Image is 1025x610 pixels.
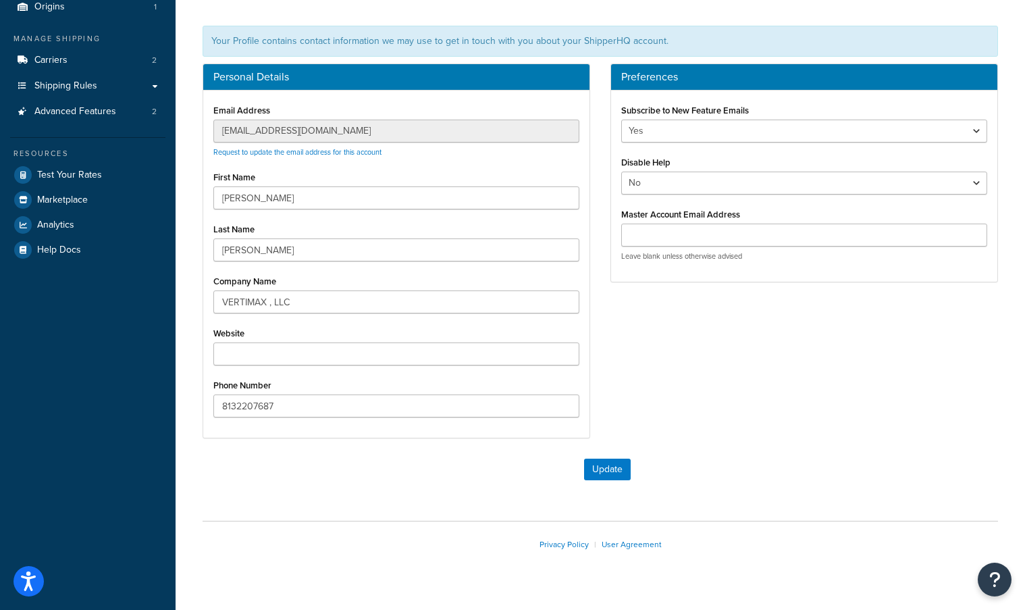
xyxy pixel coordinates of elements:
button: Update [584,459,631,480]
a: Marketplace [10,188,165,212]
label: Website [213,328,244,338]
div: Manage Shipping [10,33,165,45]
span: Carriers [34,55,68,66]
span: 2 [152,55,157,66]
a: Analytics [10,213,165,237]
a: Test Your Rates [10,163,165,187]
label: Email Address [213,105,270,116]
label: Master Account Email Address [621,209,740,220]
a: Help Docs [10,238,165,262]
a: User Agreement [602,538,662,551]
button: Open Resource Center [978,563,1011,596]
span: Shipping Rules [34,80,97,92]
span: 1 [154,1,157,13]
a: Advanced Features 2 [10,99,165,124]
span: Test Your Rates [37,170,102,181]
div: Resources [10,148,165,159]
span: Help Docs [37,245,81,256]
div: Your Profile contains contact information we may use to get in touch with you about your ShipperH... [203,26,998,57]
h3: Preferences [621,71,987,83]
p: Leave blank unless otherwise advised [621,251,987,261]
a: Request to update the email address for this account [213,147,382,157]
span: Analytics [37,220,74,231]
span: 2 [152,106,157,118]
span: | [594,538,596,551]
span: Origins [34,1,65,13]
a: Carriers 2 [10,48,165,73]
label: Phone Number [213,380,271,390]
a: Shipping Rules [10,74,165,99]
span: Advanced Features [34,106,116,118]
h3: Personal Details [213,71,579,83]
label: Disable Help [621,157,671,168]
li: Advanced Features [10,99,165,124]
label: Last Name [213,224,255,234]
a: Privacy Policy [540,538,589,551]
span: Marketplace [37,195,88,206]
label: Subscribe to New Feature Emails [621,105,749,116]
label: Company Name [213,276,276,286]
label: First Name [213,172,255,182]
li: Carriers [10,48,165,73]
